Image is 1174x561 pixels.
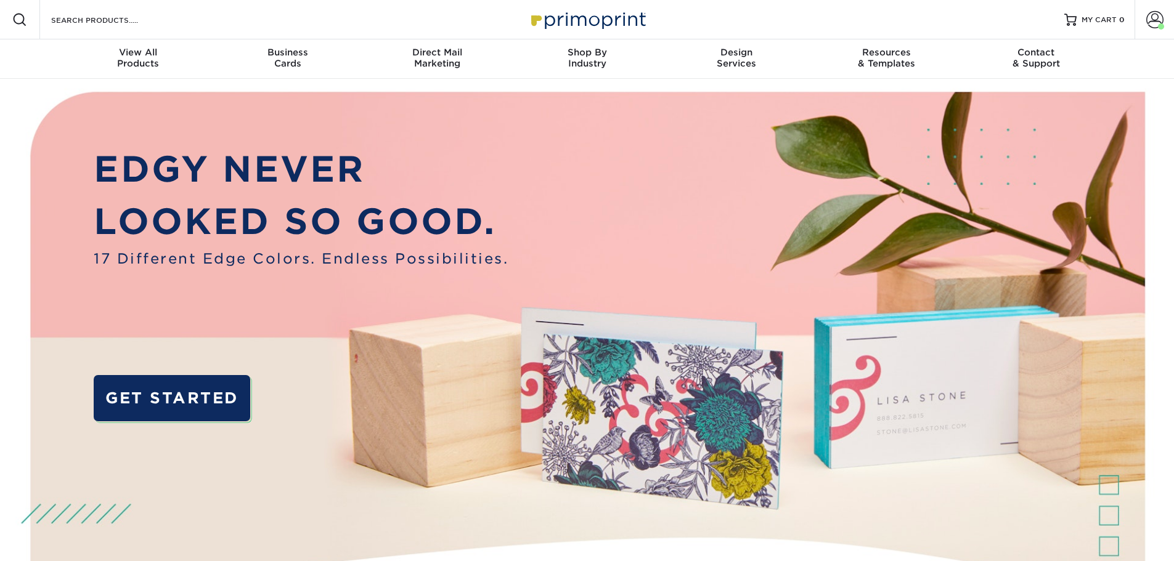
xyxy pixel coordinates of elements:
span: 0 [1119,15,1125,24]
div: Products [63,47,213,69]
p: LOOKED SO GOOD. [94,195,508,248]
span: Direct Mail [362,47,512,58]
span: Resources [812,47,961,58]
img: Primoprint [526,6,649,33]
a: Resources& Templates [812,39,961,79]
div: & Support [961,47,1111,69]
div: Marketing [362,47,512,69]
a: Contact& Support [961,39,1111,79]
div: Cards [213,47,362,69]
span: 17 Different Edge Colors. Endless Possibilities. [94,248,508,269]
a: DesignServices [662,39,812,79]
span: Business [213,47,362,58]
div: Services [662,47,812,69]
a: Shop ByIndustry [512,39,662,79]
span: MY CART [1082,15,1117,25]
a: BusinessCards [213,39,362,79]
a: Direct MailMarketing [362,39,512,79]
span: Design [662,47,812,58]
a: GET STARTED [94,375,250,421]
p: EDGY NEVER [94,143,508,196]
div: & Templates [812,47,961,69]
span: Contact [961,47,1111,58]
span: Shop By [512,47,662,58]
span: View All [63,47,213,58]
a: View AllProducts [63,39,213,79]
div: Industry [512,47,662,69]
input: SEARCH PRODUCTS..... [50,12,170,27]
